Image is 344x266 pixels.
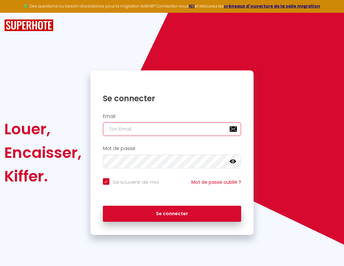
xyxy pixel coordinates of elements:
[103,122,241,136] input: Ton Email
[103,206,241,222] button: Se connecter
[103,93,241,104] h1: Se connecter
[191,179,241,185] a: Mot de passe oublié ?
[4,141,82,164] div: Encaisser,
[189,3,195,9] a: ICI
[224,3,320,9] a: créneaux d'ouverture de la salle migration
[4,19,53,31] img: SuperHote logo
[103,146,241,151] h2: Mot de passe
[4,117,82,141] div: Louer,
[4,164,82,188] div: Kiffer.
[103,114,241,119] h2: Email
[5,3,25,22] button: Ouvrir le widget de chat LiveChat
